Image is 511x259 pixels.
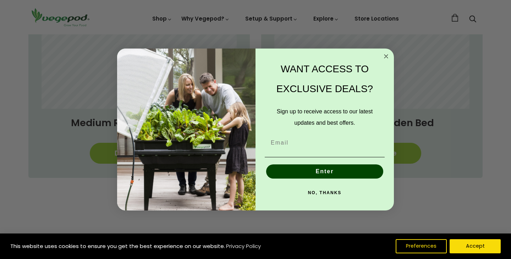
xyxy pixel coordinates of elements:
[10,242,225,250] span: This website uses cookies to ensure you get the best experience on our website.
[265,157,385,157] img: underline
[382,52,390,61] button: Close dialog
[265,136,385,150] input: Email
[225,240,262,253] a: Privacy Policy (opens in a new tab)
[277,108,373,126] span: Sign up to receive access to our latest updates and best offers.
[266,164,383,179] button: Enter
[396,239,447,253] button: Preferences
[265,186,385,200] button: NO, THANKS
[117,49,255,210] img: e9d03583-1bb1-490f-ad29-36751b3212ff.jpeg
[450,239,501,253] button: Accept
[276,63,373,94] span: WANT ACCESS TO EXCLUSIVE DEALS?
